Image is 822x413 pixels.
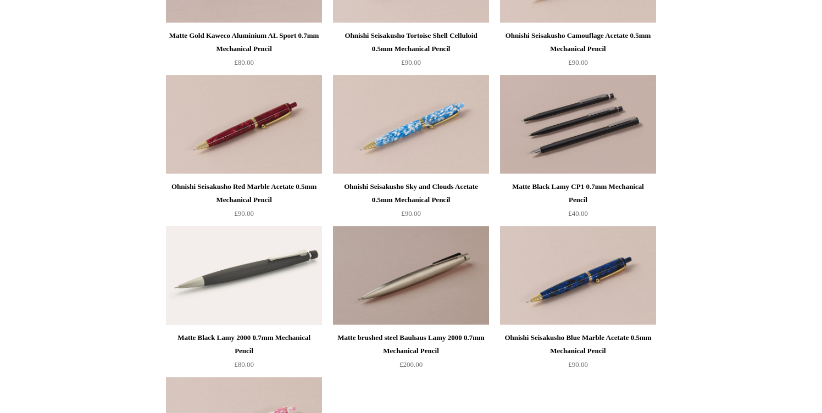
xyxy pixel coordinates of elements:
div: Ohnishi Seisakusho Tortoise Shell Celluloid 0.5mm Mechanical Pencil [336,29,486,55]
span: £200.00 [399,360,423,369]
span: £90.00 [568,58,588,66]
a: Ohnishi Seisakusho Red Marble Acetate 0.5mm Mechanical Pencil £90.00 [166,180,322,225]
a: Matte Black Lamy CP1 0.7mm Mechanical Pencil Matte Black Lamy CP1 0.7mm Mechanical Pencil [500,75,656,174]
img: Ohnishi Seisakusho Red Marble Acetate 0.5mm Mechanical Pencil [166,75,322,174]
img: Matte Black Lamy CP1 0.7mm Mechanical Pencil [500,75,656,174]
span: £40.00 [568,209,588,217]
a: Ohnishi Seisakusho Sky and Clouds Acetate 0.5mm Mechanical Pencil Ohnishi Seisakusho Sky and Clou... [333,75,489,174]
a: Matte Black Lamy CP1 0.7mm Mechanical Pencil £40.00 [500,180,656,225]
a: Matte brushed steel Bauhaus Lamy 2000 0.7mm Mechanical Pencil Matte brushed steel Bauhaus Lamy 20... [333,226,489,325]
a: Ohnishi Seisakusho Sky and Clouds Acetate 0.5mm Mechanical Pencil £90.00 [333,180,489,225]
a: Ohnishi Seisakusho Tortoise Shell Celluloid 0.5mm Mechanical Pencil £90.00 [333,29,489,74]
a: Matte brushed steel Bauhaus Lamy 2000 0.7mm Mechanical Pencil £200.00 [333,331,489,376]
a: Ohnishi Seisakusho Camouflage Acetate 0.5mm Mechanical Pencil £90.00 [500,29,656,74]
span: £80.00 [234,360,254,369]
img: Ohnishi Seisakusho Sky and Clouds Acetate 0.5mm Mechanical Pencil [333,75,489,174]
a: Ohnishi Seisakusho Blue Marble Acetate 0.5mm Mechanical Pencil £90.00 [500,331,656,376]
div: Ohnishi Seisakusho Blue Marble Acetate 0.5mm Mechanical Pencil [503,331,653,358]
a: Matte Gold Kaweco Aluminium AL Sport 0.7mm Mechanical Pencil £80.00 [166,29,322,74]
div: Matte Black Lamy 2000 0.7mm Mechanical Pencil [169,331,319,358]
div: Matte Black Lamy CP1 0.7mm Mechanical Pencil [503,180,653,206]
span: £90.00 [401,58,421,66]
div: Ohnishi Seisakusho Camouflage Acetate 0.5mm Mechanical Pencil [503,29,653,55]
div: Matte brushed steel Bauhaus Lamy 2000 0.7mm Mechanical Pencil [336,331,486,358]
div: Ohnishi Seisakusho Red Marble Acetate 0.5mm Mechanical Pencil [169,180,319,206]
div: Ohnishi Seisakusho Sky and Clouds Acetate 0.5mm Mechanical Pencil [336,180,486,206]
a: Matte Black Lamy 2000 0.7mm Mechanical Pencil £80.00 [166,331,322,376]
span: £90.00 [401,209,421,217]
span: £90.00 [234,209,254,217]
span: £90.00 [568,360,588,369]
img: Ohnishi Seisakusho Blue Marble Acetate 0.5mm Mechanical Pencil [500,226,656,325]
span: £80.00 [234,58,254,66]
img: Matte brushed steel Bauhaus Lamy 2000 0.7mm Mechanical Pencil [333,226,489,325]
img: Matte Black Lamy 2000 0.7mm Mechanical Pencil [166,226,322,325]
a: Ohnishi Seisakusho Blue Marble Acetate 0.5mm Mechanical Pencil Ohnishi Seisakusho Blue Marble Ace... [500,226,656,325]
a: Ohnishi Seisakusho Red Marble Acetate 0.5mm Mechanical Pencil Ohnishi Seisakusho Red Marble Aceta... [166,75,322,174]
div: Matte Gold Kaweco Aluminium AL Sport 0.7mm Mechanical Pencil [169,29,319,55]
a: Matte Black Lamy 2000 0.7mm Mechanical Pencil Matte Black Lamy 2000 0.7mm Mechanical Pencil [166,226,322,325]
